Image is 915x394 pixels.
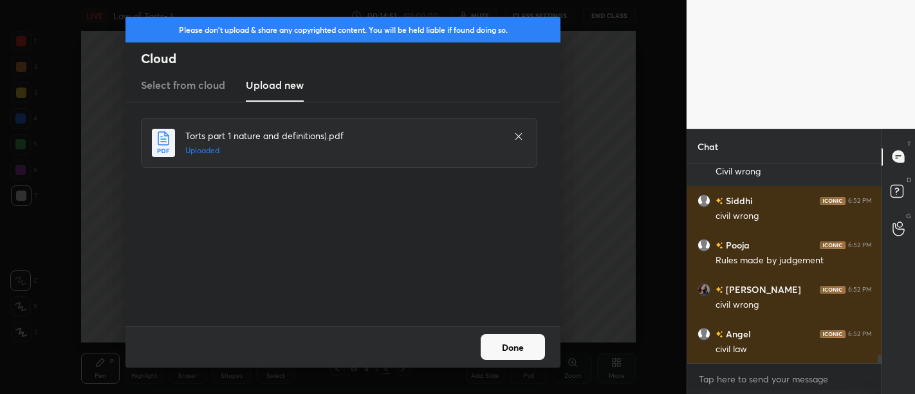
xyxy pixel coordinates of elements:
h6: [PERSON_NAME] [723,283,801,296]
img: default.png [698,194,710,207]
p: Chat [687,129,728,164]
img: 3 [698,283,710,295]
h5: Uploaded [185,145,501,156]
div: Rules made by judgement [716,254,872,267]
img: iconic-dark.1390631f.png [820,330,846,337]
h3: Upload new [246,77,304,93]
div: civil wrong [716,299,872,312]
div: civil law [716,343,872,356]
div: Civil wrong [716,165,872,178]
img: no-rating-badge.077c3623.svg [716,331,723,338]
p: D [907,175,911,185]
h4: Torts part 1 nature and definitions).pdf [185,129,501,142]
div: 6:52 PM [848,330,872,337]
p: G [906,211,911,221]
img: no-rating-badge.077c3623.svg [716,242,723,249]
div: 6:52 PM [848,196,872,204]
div: grid [687,164,882,364]
h6: Angel [723,327,751,341]
p: T [907,139,911,149]
div: 6:52 PM [848,241,872,249]
button: Done [481,334,545,360]
h6: Siddhi [723,194,753,207]
img: no-rating-badge.077c3623.svg [716,198,723,205]
img: iconic-dark.1390631f.png [820,196,846,204]
img: no-rating-badge.077c3623.svg [716,286,723,294]
div: civil wrong [716,210,872,223]
img: default.png [698,238,710,251]
img: default.png [698,327,710,340]
div: 6:52 PM [848,285,872,293]
img: iconic-dark.1390631f.png [820,285,846,293]
div: Please don't upload & share any copyrighted content. You will be held liable if found doing so. [125,17,560,42]
h6: Pooja [723,238,750,252]
h2: Cloud [141,50,560,67]
img: iconic-dark.1390631f.png [820,241,846,249]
